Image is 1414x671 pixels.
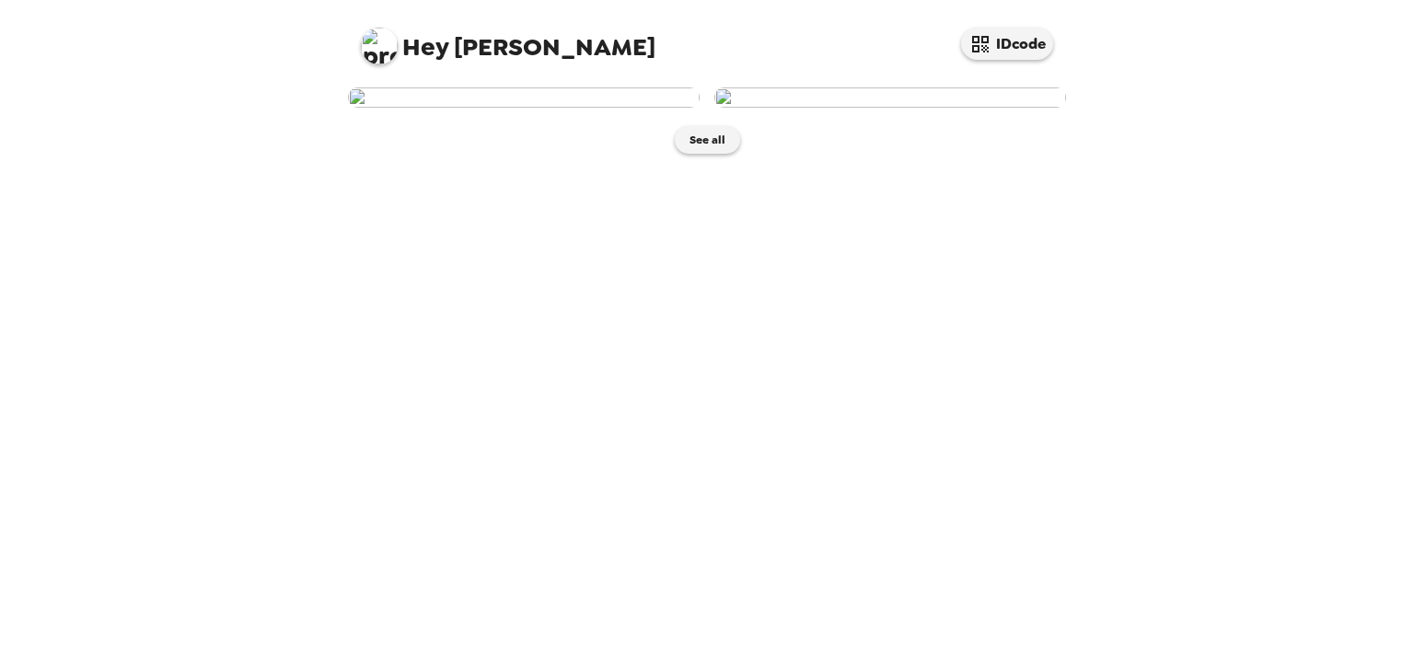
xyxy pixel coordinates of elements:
button: See all [675,126,740,154]
img: user-278808 [348,87,700,108]
button: IDcode [961,28,1053,60]
img: profile pic [361,28,398,64]
span: [PERSON_NAME] [361,18,655,60]
img: user-278341 [714,87,1066,108]
span: Hey [402,30,448,64]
